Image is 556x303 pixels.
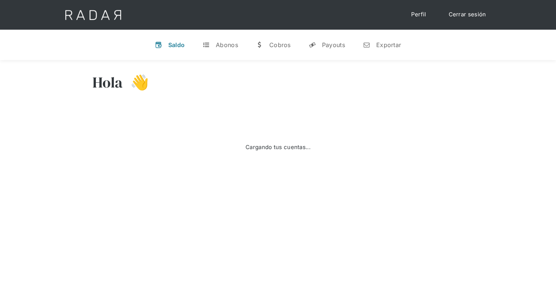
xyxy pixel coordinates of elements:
[216,41,238,49] div: Abonos
[363,41,370,49] div: n
[376,41,401,49] div: Exportar
[256,41,263,49] div: w
[404,7,434,22] a: Perfil
[309,41,316,49] div: y
[441,7,494,22] a: Cerrar sesión
[155,41,162,49] div: v
[202,41,210,49] div: t
[92,73,123,92] h3: Hola
[168,41,185,49] div: Saldo
[322,41,345,49] div: Payouts
[269,41,291,49] div: Cobros
[123,73,149,92] h3: 👋
[246,143,310,152] div: Cargando tus cuentas...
